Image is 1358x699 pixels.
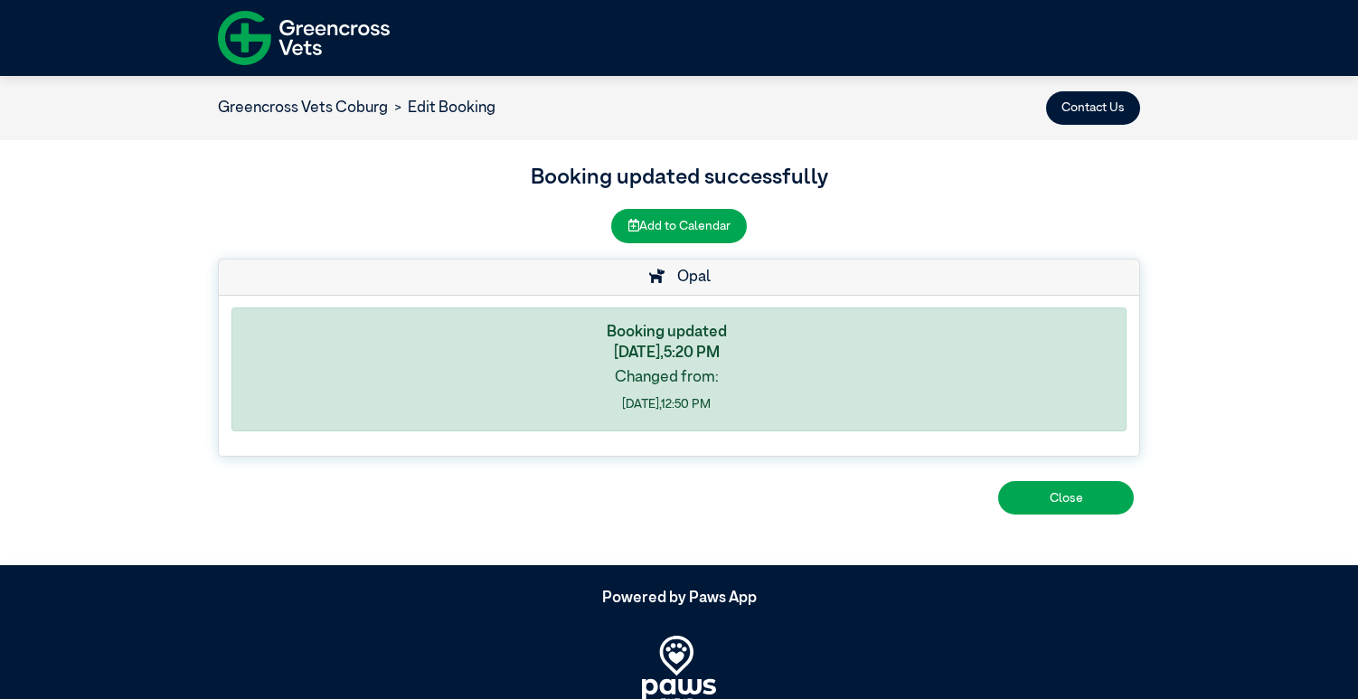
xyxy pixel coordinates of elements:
[1046,91,1140,125] button: Contact Us
[218,100,388,116] a: Greencross Vets Coburg
[668,269,711,285] span: Opal
[218,97,495,120] nav: breadcrumb
[218,590,1140,608] h5: Powered by Paws App
[611,209,747,242] button: Add to Calendar
[998,481,1134,515] button: Close
[388,97,495,120] li: Edit Booking
[244,369,1089,387] h4: Changed from:
[218,162,1140,194] h3: Booking updated successfully
[607,325,727,340] strong: Booking updated
[244,345,1089,363] h5: [DATE] , 5:20 PM
[218,5,390,71] img: f-logo
[244,397,1089,411] h6: [DATE] , 12:50 PM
